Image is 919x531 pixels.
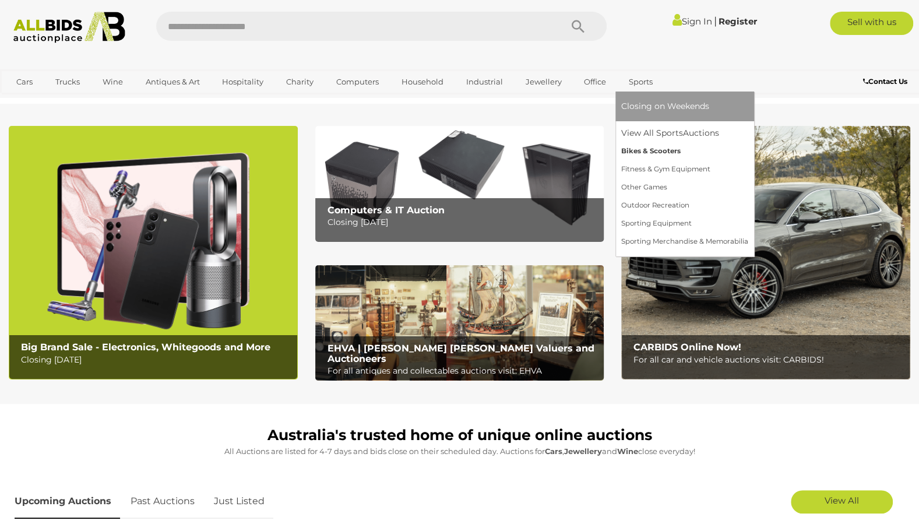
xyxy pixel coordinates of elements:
[9,72,40,92] a: Cars
[21,342,270,353] b: Big Brand Sale - Electronics, Whitegoods and More
[15,484,120,519] a: Upcoming Auctions
[672,16,712,27] a: Sign In
[576,72,614,92] a: Office
[327,343,594,364] b: EHVA | [PERSON_NAME] [PERSON_NAME] Valuers and Auctioneers
[329,72,386,92] a: Computers
[315,265,604,381] img: EHVA | Evans Hastings Valuers and Auctioneers
[327,205,444,216] b: Computers & IT Auction
[15,445,904,458] p: All Auctions are listed for 4-7 days and bids close on their scheduled day. Auctions for , and cl...
[517,72,569,92] a: Jewellery
[633,353,904,367] p: For all car and vehicle auctions visit: CARBIDS!
[214,72,271,92] a: Hospitality
[791,490,893,514] a: View All
[394,72,451,92] a: Household
[545,446,562,456] strong: Cars
[621,126,910,379] img: CARBIDS Online Now!
[9,126,298,379] a: Big Brand Sale - Electronics, Whitegoods and More Big Brand Sale - Electronics, Whitegoods and Mo...
[825,495,859,506] span: View All
[315,126,604,241] a: Computers & IT Auction Computers & IT Auction Closing [DATE]
[621,72,660,92] a: Sports
[205,484,273,519] a: Just Listed
[7,12,132,43] img: Allbids.com.au
[279,72,321,92] a: Charity
[138,72,207,92] a: Antiques & Art
[830,12,913,35] a: Sell with us
[564,446,602,456] strong: Jewellery
[459,72,510,92] a: Industrial
[95,72,131,92] a: Wine
[327,215,597,230] p: Closing [DATE]
[633,342,741,353] b: CARBIDS Online Now!
[719,16,757,27] a: Register
[315,126,604,241] img: Computers & IT Auction
[15,427,904,444] h1: Australia's trusted home of unique online auctions
[621,126,910,379] a: CARBIDS Online Now! CARBIDS Online Now! For all car and vehicle auctions visit: CARBIDS!
[9,92,107,111] a: [GEOGRAPHIC_DATA]
[122,484,203,519] a: Past Auctions
[48,72,87,92] a: Trucks
[9,126,298,379] img: Big Brand Sale - Electronics, Whitegoods and More
[617,446,638,456] strong: Wine
[21,353,291,367] p: Closing [DATE]
[714,15,717,27] span: |
[548,12,607,41] button: Search
[327,364,597,378] p: For all antiques and collectables auctions visit: EHVA
[863,75,910,88] a: Contact Us
[863,77,907,86] b: Contact Us
[315,265,604,381] a: EHVA | Evans Hastings Valuers and Auctioneers EHVA | [PERSON_NAME] [PERSON_NAME] Valuers and Auct...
